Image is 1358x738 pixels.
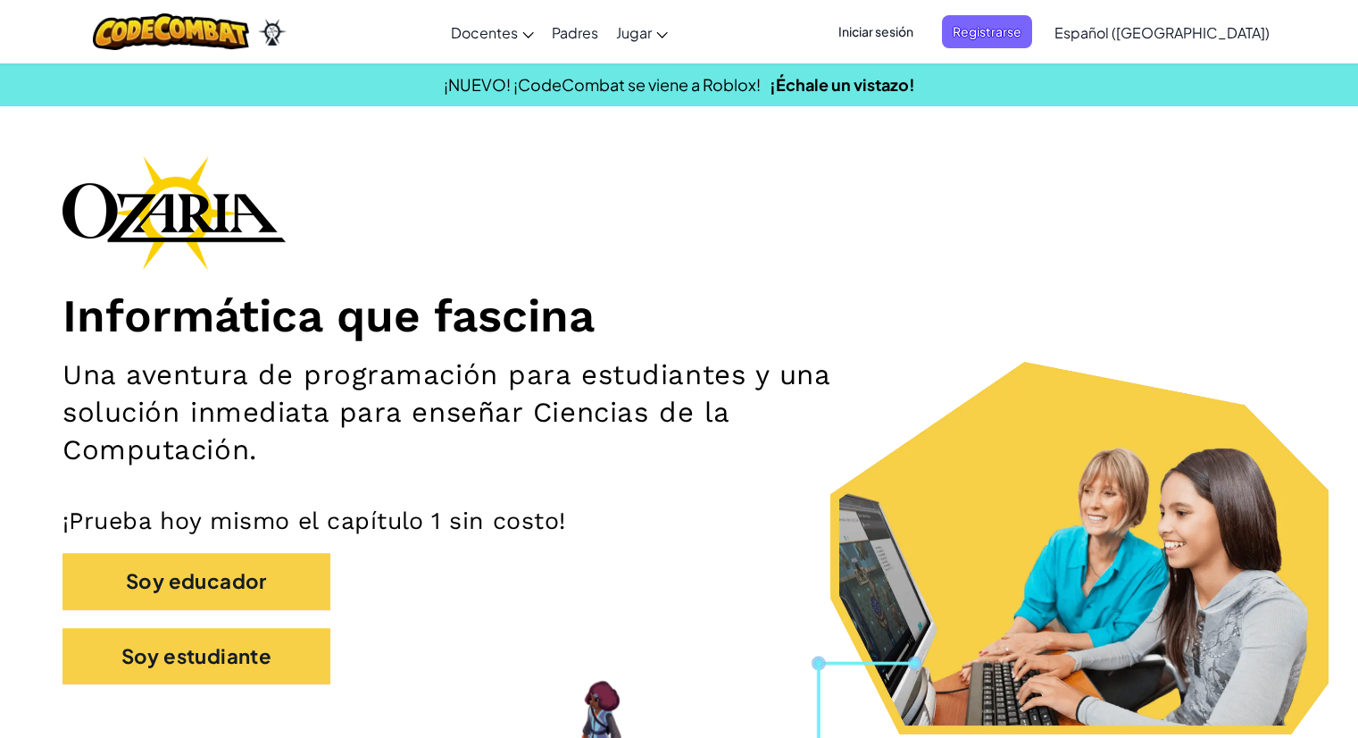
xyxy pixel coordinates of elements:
button: Iniciar sesión [828,15,924,48]
span: Español ([GEOGRAPHIC_DATA]) [1054,23,1270,42]
img: Ozaria branding logo [62,155,286,270]
a: Padres [543,8,607,56]
button: Soy estudiante [62,628,330,684]
img: Ozaria [258,19,287,46]
span: Jugar [616,23,652,42]
button: Registrarse [942,15,1032,48]
button: Soy educador [62,553,330,609]
a: Docentes [442,8,543,56]
a: Español ([GEOGRAPHIC_DATA]) [1046,8,1279,56]
span: ¡NUEVO! ¡CodeCombat se viene a Roblox! [444,74,761,95]
h2: Una aventura de programación para estudiantes y una solución inmediata para enseñar Ciencias de l... [62,356,888,470]
h1: Informática que fascina [62,288,1296,343]
p: ¡Prueba hoy mismo el capítulo 1 sin costo! [62,506,1296,535]
a: Jugar [607,8,677,56]
span: Docentes [451,23,518,42]
img: CodeCombat logo [93,13,249,50]
a: ¡Échale un vistazo! [770,74,915,95]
